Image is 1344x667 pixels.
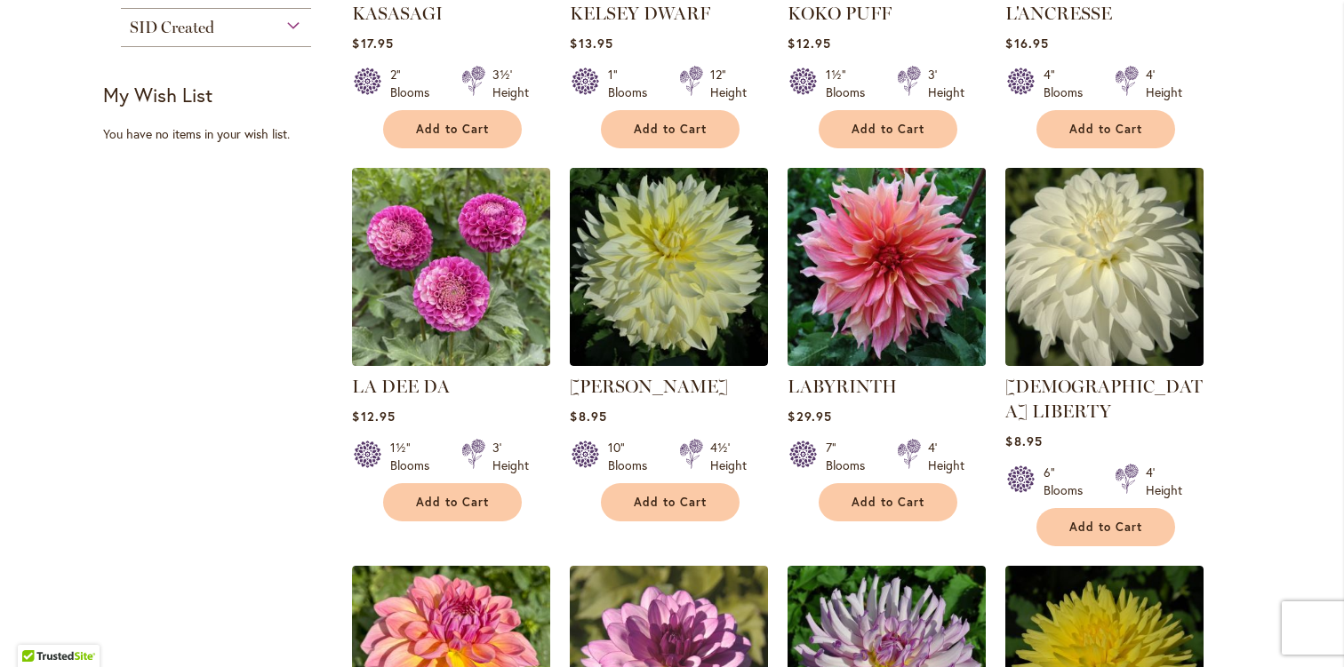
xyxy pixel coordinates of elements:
[492,66,529,101] div: 3½' Height
[13,604,63,654] iframe: Launch Accessibility Center
[1146,464,1182,499] div: 4' Height
[570,408,606,425] span: $8.95
[1069,520,1142,535] span: Add to Cart
[852,122,924,137] span: Add to Cart
[634,122,707,137] span: Add to Cart
[783,163,991,370] img: Labyrinth
[1005,168,1204,366] img: LADY LIBERTY
[570,35,612,52] span: $13.95
[130,18,214,37] span: SID Created
[492,439,529,474] div: 3' Height
[1044,464,1093,499] div: 6" Blooms
[788,353,986,369] a: Labyrinth
[352,376,450,397] a: LA DEE DA
[352,168,550,366] img: La Dee Da
[608,439,658,474] div: 10" Blooms
[710,439,747,474] div: 4½' Height
[601,483,740,521] button: Add to Cart
[390,439,440,474] div: 1½" Blooms
[1044,66,1093,101] div: 4" Blooms
[788,376,897,397] a: LABYRINTH
[352,408,395,425] span: $12.95
[608,66,658,101] div: 1" Blooms
[390,66,440,101] div: 2" Blooms
[819,483,957,521] button: Add to Cart
[826,66,876,101] div: 1½" Blooms
[1069,122,1142,137] span: Add to Cart
[1036,508,1175,546] button: Add to Cart
[634,495,707,510] span: Add to Cart
[1146,66,1182,101] div: 4' Height
[1005,353,1204,369] a: LADY LIBERTY
[710,66,747,101] div: 12" Height
[788,3,892,24] a: KOKO PUFF
[416,122,489,137] span: Add to Cart
[601,110,740,148] button: Add to Cart
[788,35,830,52] span: $12.95
[103,82,212,107] strong: My Wish List
[383,110,522,148] button: Add to Cart
[826,439,876,474] div: 7" Blooms
[352,353,550,369] a: La Dee Da
[416,495,489,510] span: Add to Cart
[1005,376,1203,422] a: [DEMOGRAPHIC_DATA] LIBERTY
[1036,110,1175,148] button: Add to Cart
[852,495,924,510] span: Add to Cart
[103,125,340,143] div: You have no items in your wish list.
[1005,35,1048,52] span: $16.95
[570,353,768,369] a: La Luna
[352,3,443,24] a: KASASAGI
[352,35,393,52] span: $17.95
[788,408,831,425] span: $29.95
[1005,3,1112,24] a: L'ANCRESSE
[1005,433,1042,449] span: $8.95
[819,110,957,148] button: Add to Cart
[383,483,522,521] button: Add to Cart
[570,376,728,397] a: [PERSON_NAME]
[928,439,964,474] div: 4' Height
[928,66,964,101] div: 3' Height
[570,3,710,24] a: KELSEY DWARF
[570,168,768,366] img: La Luna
